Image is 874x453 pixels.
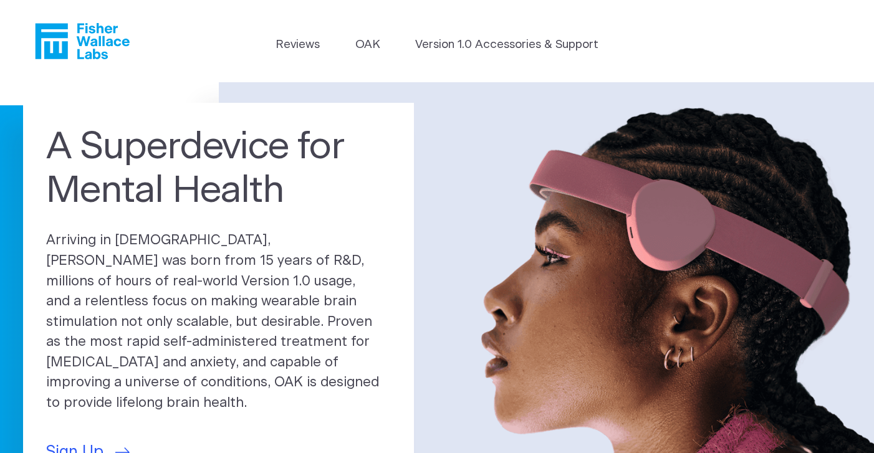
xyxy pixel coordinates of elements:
a: OAK [355,36,380,54]
a: Fisher Wallace [35,23,130,59]
a: Reviews [276,36,320,54]
p: Arriving in [DEMOGRAPHIC_DATA], [PERSON_NAME] was born from 15 years of R&D, millions of hours of... [46,231,391,413]
a: Version 1.0 Accessories & Support [415,36,598,54]
h1: A Superdevice for Mental Health [46,126,391,212]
